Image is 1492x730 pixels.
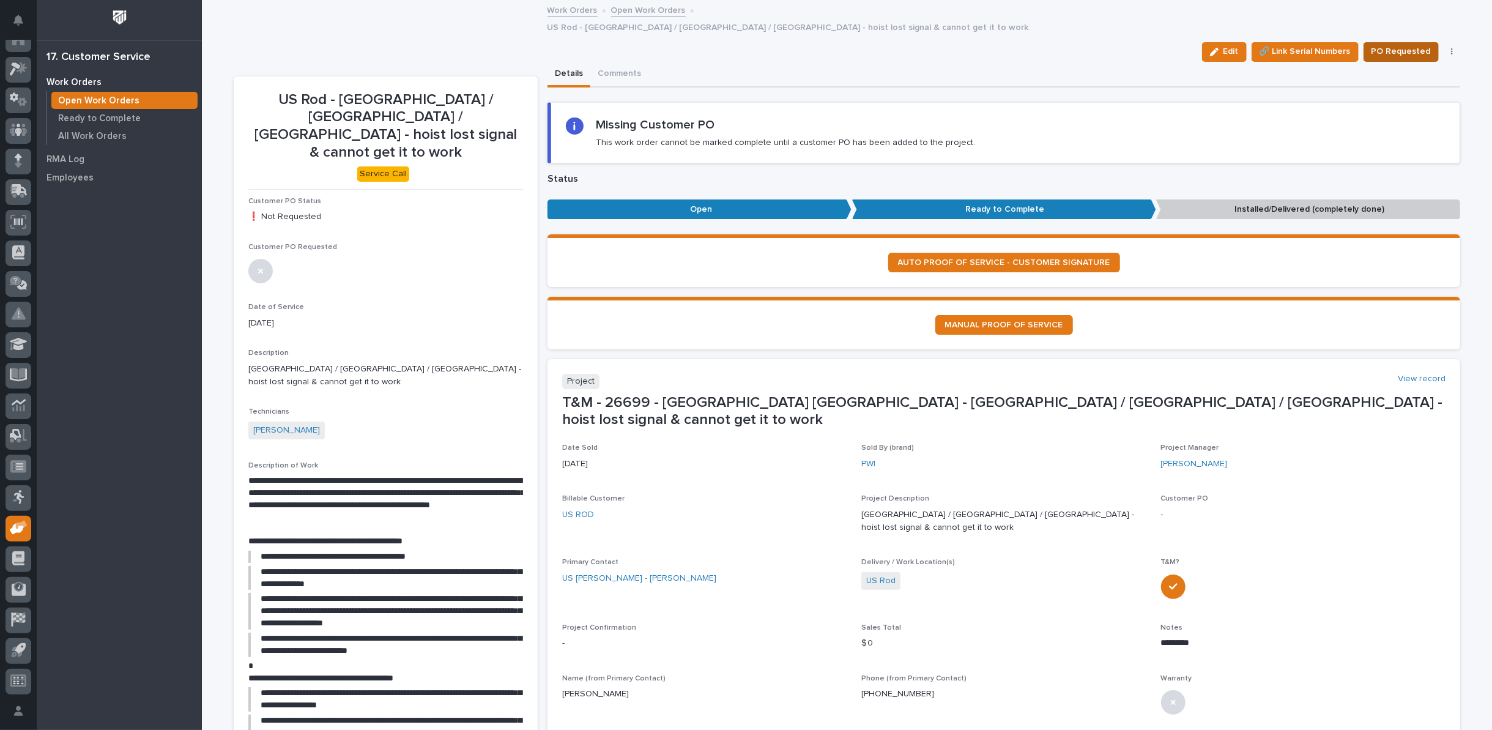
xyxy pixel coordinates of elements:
a: [PERSON_NAME] [253,424,320,437]
p: ❗ Not Requested [248,210,523,223]
p: $ 0 [861,637,1146,650]
span: MANUAL PROOF OF SERVICE [945,321,1063,329]
span: Customer PO [1161,495,1209,502]
p: This work order cannot be marked complete until a customer PO has been added to the project. [596,137,975,148]
span: Description [248,349,289,357]
p: RMA Log [46,154,84,165]
p: US Rod - [GEOGRAPHIC_DATA] / [GEOGRAPHIC_DATA] / [GEOGRAPHIC_DATA] - hoist lost signal & cannot g... [248,91,523,162]
p: Status [547,173,1460,185]
p: [DATE] [248,317,523,330]
p: Project [562,374,599,389]
p: Ready to Complete [58,113,141,124]
a: AUTO PROOF OF SERVICE - CUSTOMER SIGNATURE [888,253,1120,272]
a: Open Work Orders [611,2,686,17]
a: MANUAL PROOF OF SERVICE [935,315,1073,335]
span: Sales Total [861,624,901,631]
img: Workspace Logo [108,6,131,29]
a: US Rod [866,575,896,587]
span: Project Confirmation [562,624,636,631]
span: 🔗 Link Serial Numbers [1260,44,1351,59]
p: - [562,637,847,650]
span: Name (from Primary Contact) [562,675,666,682]
a: US [PERSON_NAME] - [PERSON_NAME] [562,572,716,585]
span: Billable Customer [562,495,625,502]
p: [GEOGRAPHIC_DATA] / [GEOGRAPHIC_DATA] / [GEOGRAPHIC_DATA] - hoist lost signal & cannot get it to ... [248,363,523,389]
p: Ready to Complete [852,199,1156,220]
span: Technicians [248,408,289,415]
a: View record [1398,374,1446,384]
a: [PERSON_NAME] [1161,458,1228,471]
span: Primary Contact [562,559,618,566]
span: Date of Service [248,304,304,311]
span: Delivery / Work Location(s) [861,559,955,566]
span: Warranty [1161,675,1192,682]
a: Employees [37,168,202,187]
span: Project Description [861,495,929,502]
p: All Work Orders [58,131,127,142]
button: 🔗 Link Serial Numbers [1252,42,1359,62]
a: PWI [861,458,875,471]
a: All Work Orders [47,127,202,144]
div: Notifications [15,15,31,34]
p: Employees [46,173,94,184]
span: Sold By (brand) [861,444,914,452]
p: Open [547,199,852,220]
p: Installed/Delivered (completely done) [1156,199,1460,220]
span: Project Manager [1161,444,1219,452]
a: RMA Log [37,150,202,168]
p: [DATE] [562,458,847,471]
h2: Missing Customer PO [596,117,714,132]
p: [GEOGRAPHIC_DATA] / [GEOGRAPHIC_DATA] / [GEOGRAPHIC_DATA] - hoist lost signal & cannot get it to ... [861,508,1146,534]
button: Notifications [6,7,31,33]
p: [PERSON_NAME] [562,688,847,701]
span: Customer PO Requested [248,244,337,251]
p: Open Work Orders [58,95,139,106]
p: US Rod - [GEOGRAPHIC_DATA] / [GEOGRAPHIC_DATA] / [GEOGRAPHIC_DATA] - hoist lost signal & cannot g... [547,20,1029,33]
a: Work Orders [547,2,598,17]
span: Phone (from Primary Contact) [861,675,967,682]
span: AUTO PROOF OF SERVICE - CUSTOMER SIGNATURE [898,258,1110,267]
span: T&M? [1161,559,1180,566]
span: PO Requested [1371,44,1431,59]
p: - [1161,508,1446,521]
span: Description of Work [248,462,318,469]
span: Customer PO Status [248,198,321,205]
button: Edit [1202,42,1247,62]
p: [PHONE_NUMBER] [861,688,934,701]
span: Edit [1223,46,1239,57]
a: US ROD [562,508,594,521]
p: T&M - 26699 - [GEOGRAPHIC_DATA] [GEOGRAPHIC_DATA] - [GEOGRAPHIC_DATA] / [GEOGRAPHIC_DATA] / [GEOG... [562,394,1446,430]
div: Service Call [357,166,409,182]
button: PO Requested [1364,42,1439,62]
div: 17. Customer Service [46,51,150,64]
a: Open Work Orders [47,92,202,109]
span: Notes [1161,624,1183,631]
p: Work Orders [46,77,102,88]
span: Date Sold [562,444,598,452]
a: Ready to Complete [47,110,202,127]
button: Comments [590,62,648,88]
a: Work Orders [37,73,202,91]
button: Details [547,62,590,88]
